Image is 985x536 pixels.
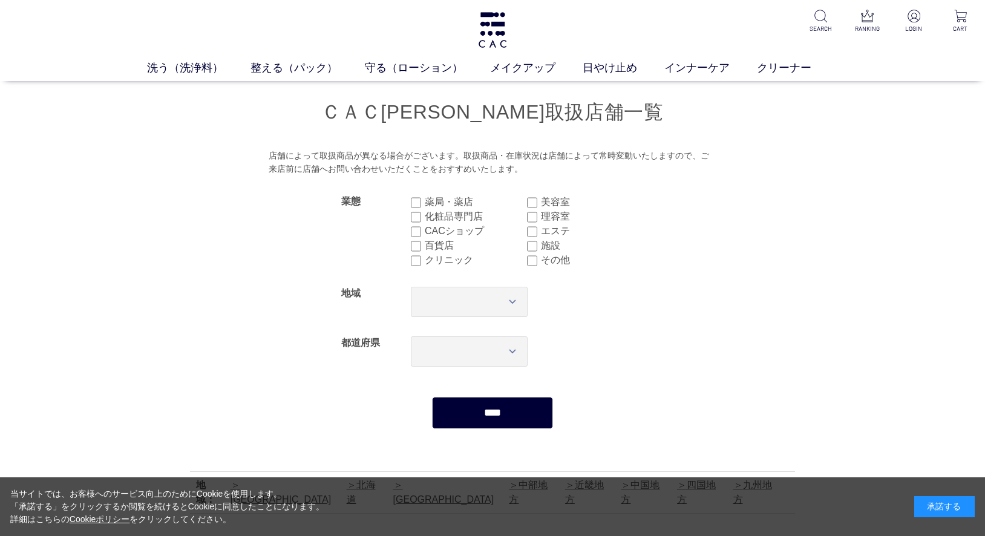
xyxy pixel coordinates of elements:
[541,195,643,209] label: 美容室
[477,12,508,48] img: logo
[541,224,643,238] label: エステ
[341,288,361,298] label: 地域
[341,196,361,206] label: 業態
[899,24,929,33] p: LOGIN
[70,514,130,524] a: Cookieポリシー
[250,60,365,76] a: 整える（パック）
[899,10,929,33] a: LOGIN
[10,488,325,526] div: 当サイトでは、お客様へのサービス向上のためにCookieを使用します。 「承諾する」をクリックするか閲覧を続けるとCookieに同意したことになります。 詳細はこちらの をクリックしてください。
[914,496,975,517] div: 承諾する
[946,10,975,33] a: CART
[425,195,527,209] label: 薬局・薬店
[806,24,836,33] p: SEARCH
[269,149,717,175] div: 店舗によって取扱商品が異なる場合がございます。取扱商品・在庫状況は店舗によって常時変動いたしますので、ご来店前に店舗へお問い合わせいただくことをおすすめいたします。
[541,253,643,267] label: その他
[757,60,839,76] a: クリーナー
[946,24,975,33] p: CART
[425,209,527,224] label: 化粧品専門店
[425,224,527,238] label: CACショップ
[147,60,250,76] a: 洗う（洗浄料）
[541,238,643,253] label: 施設
[852,24,882,33] p: RANKING
[806,10,836,33] a: SEARCH
[190,99,795,125] h1: ＣＡＣ[PERSON_NAME]取扱店舗一覧
[583,60,664,76] a: 日やけ止め
[490,60,583,76] a: メイクアップ
[425,238,527,253] label: 百貨店
[425,253,527,267] label: クリニック
[541,209,643,224] label: 理容室
[341,338,380,348] label: 都道府県
[852,10,882,33] a: RANKING
[664,60,757,76] a: インナーケア
[365,60,490,76] a: 守る（ローション）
